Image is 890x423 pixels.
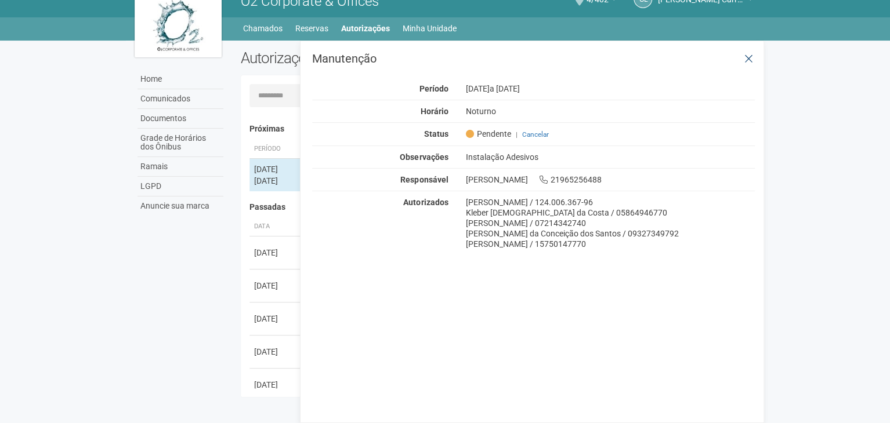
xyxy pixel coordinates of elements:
a: Reservas [295,20,328,37]
div: [PERSON_NAME] 21965256488 [457,174,764,185]
a: Documentos [138,109,223,129]
div: [DATE] [254,379,297,391]
a: Grade de Horários dos Ônibus [138,129,223,157]
span: a [DATE] [489,84,519,93]
h4: Passadas [249,203,747,211]
h2: Autorizações [241,49,489,67]
div: [PERSON_NAME] / 15750147770 [465,239,755,249]
div: [DATE] [254,280,297,291]
div: [PERSON_NAME] / 124.006.367-96 [465,197,755,207]
th: Data [249,217,302,236]
div: Noturno [457,106,764,116]
a: Minha Unidade [403,20,457,37]
div: [DATE] [254,163,297,175]
strong: Status [424,129,448,138]
div: [PERSON_NAME] / 07214342740 [465,218,755,228]
strong: Horário [420,107,448,116]
strong: Observações [400,152,448,162]
div: [DATE] [457,83,764,94]
strong: Autorizados [403,198,448,207]
strong: Responsável [400,175,448,184]
h3: Manutenção [312,53,755,64]
div: [DATE] [254,313,297,324]
a: Anuncie sua marca [138,196,223,216]
div: [DATE] [254,346,297,358]
div: Instalação Adesivos [457,152,764,162]
div: [DATE] [254,175,297,187]
div: [PERSON_NAME] da Conceição dos Santos / 09327349792 [465,228,755,239]
span: | [515,130,517,138]
a: Autorizações [341,20,390,37]
div: Kleber [DEMOGRAPHIC_DATA] da Costa / 05864946770 [465,207,755,218]
a: Cancelar [522,130,548,138]
a: Home [138,70,223,89]
h4: Próximas [249,125,747,133]
a: Comunicados [138,89,223,109]
span: Pendente [465,129,511,139]
th: Período [249,140,302,159]
div: [DATE] [254,247,297,258]
a: Chamados [243,20,283,37]
a: Ramais [138,157,223,177]
a: LGPD [138,177,223,196]
strong: Período [419,84,448,93]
